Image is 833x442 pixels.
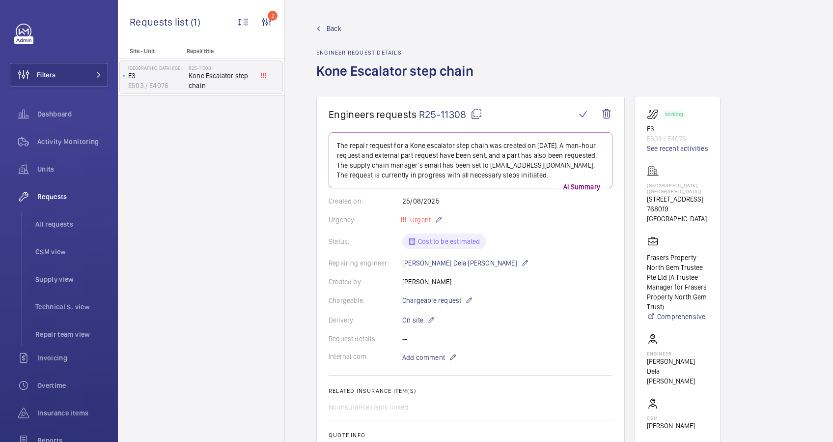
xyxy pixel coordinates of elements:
span: Supply view [35,274,108,284]
p: 768019 [GEOGRAPHIC_DATA] [647,204,708,224]
span: Urgent [408,216,431,224]
h2: R25-11308 [189,65,253,71]
button: Filters [10,63,108,87]
span: Insurance items [37,408,108,418]
span: Kone Escalator step chain [189,71,253,90]
p: The repair request for a Kone escalator step chain was created on [DATE]. A man-hour request and ... [337,141,604,180]
p: [PERSON_NAME] [647,421,695,431]
span: Repair team view [35,329,108,339]
p: Engineer [647,351,708,356]
span: Requests [37,192,108,202]
h2: Related insurance item(s) [329,387,612,394]
h2: Engineer request details [316,49,479,56]
span: Back [327,24,341,33]
p: [GEOGRAPHIC_DATA] ([GEOGRAPHIC_DATA]) [128,65,185,71]
span: Invoicing [37,353,108,363]
p: E3 [647,124,708,134]
span: Technical S. view [35,302,108,312]
span: Filters [37,70,56,80]
h2: Quote info [329,432,612,439]
span: Chargeable request [402,295,461,305]
p: Frasers Property North Gem Trustee Pte Ltd (A Trustee Manager for Frasers Property North Gem Trust) [647,253,708,312]
p: Working [665,113,683,116]
span: Units [37,164,108,174]
span: Engineers requests [329,108,417,120]
span: Activity Monitoring [37,137,108,147]
span: Add comment [402,353,445,362]
p: CSM [647,415,695,421]
p: ES03 / E4076 [128,81,185,90]
p: [PERSON_NAME] Dela [PERSON_NAME] [402,257,529,269]
p: [STREET_ADDRESS] [647,194,708,204]
img: escalator.svg [647,108,663,120]
p: E3 [128,71,185,81]
a: Comprehensive [647,312,708,322]
a: See recent activities [647,144,708,153]
p: AI Summary [559,182,604,192]
p: [PERSON_NAME] Dela [PERSON_NAME] [647,356,708,386]
p: Repair title [187,48,251,55]
p: Site - Unit [118,48,183,55]
span: All requests [35,219,108,229]
h1: Kone Escalator step chain [316,62,479,96]
span: CSM view [35,247,108,257]
p: ES03 / E4076 [647,134,708,144]
span: Dashboard [37,109,108,119]
p: [GEOGRAPHIC_DATA] ([GEOGRAPHIC_DATA]) [647,182,708,194]
span: Overtime [37,381,108,390]
span: Requests list [130,16,191,28]
span: R25-11308 [419,108,482,120]
p: On site [402,314,435,326]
